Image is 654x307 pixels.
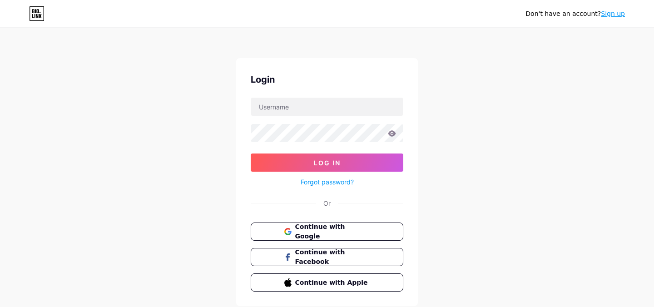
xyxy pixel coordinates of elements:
[295,222,370,241] span: Continue with Google
[251,248,403,266] button: Continue with Facebook
[251,73,403,86] div: Login
[295,248,370,267] span: Continue with Facebook
[323,198,331,208] div: Or
[251,153,403,172] button: Log In
[295,278,370,287] span: Continue with Apple
[251,223,403,241] button: Continue with Google
[314,159,341,167] span: Log In
[251,98,403,116] input: Username
[601,10,625,17] a: Sign up
[251,273,403,292] button: Continue with Apple
[525,9,625,19] div: Don't have an account?
[301,177,354,187] a: Forgot password?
